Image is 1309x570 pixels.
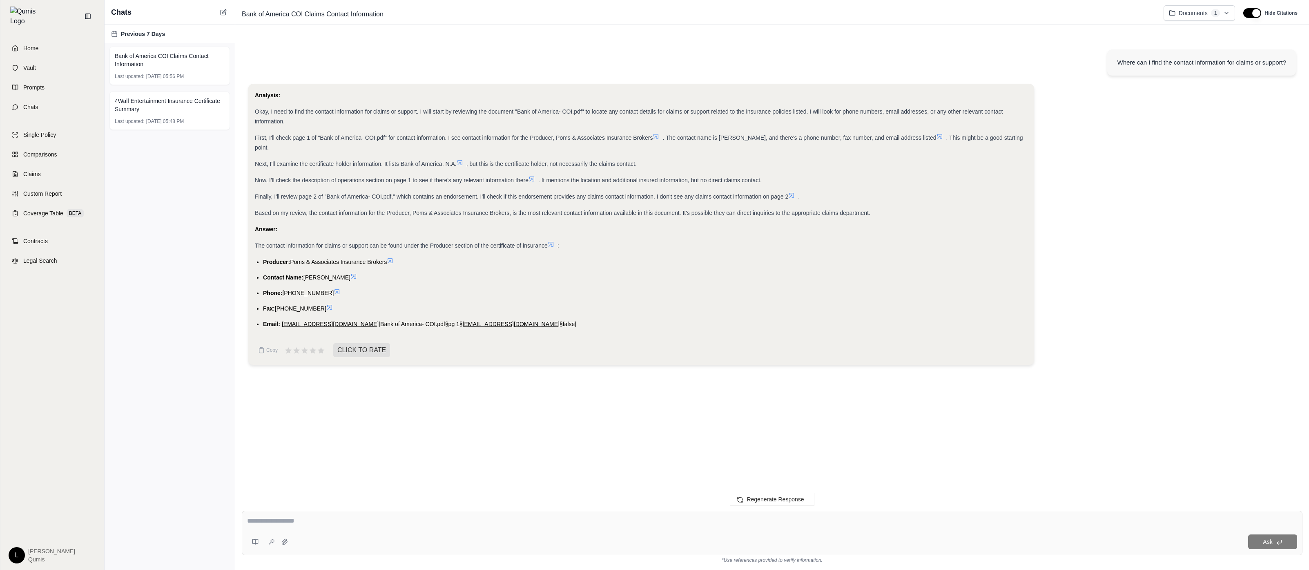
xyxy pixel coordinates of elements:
[23,64,36,72] span: Vault
[466,161,637,167] span: , but this is the certificate holder, not necessarily the claims contact.
[255,226,277,232] strong: Answer:
[266,347,278,353] span: Copy
[1211,9,1220,17] span: 1
[121,30,165,38] span: Previous 7 Days
[23,83,45,92] span: Prompts
[730,493,814,506] button: Regenerate Response
[239,8,1157,21] div: Edit Title
[219,7,228,17] button: New Chat
[5,98,99,116] a: Chats
[67,209,84,217] span: BETA
[23,190,62,198] span: Custom Report
[23,44,38,52] span: Home
[263,290,282,296] span: Phone:
[747,496,804,503] span: Regenerate Response
[255,242,548,249] span: The contact information for claims or support can be found under the Producer section of the cert...
[146,118,184,125] span: [DATE] 05:48 PM
[662,134,936,141] span: . The contact name is [PERSON_NAME], and there's a phone number, fax number, and email address li...
[290,259,387,265] span: Poms & Associates Insurance Brokers
[5,232,99,250] a: Contracts
[255,193,788,200] span: Finally, I'll review page 2 of "Bank of America- COI.pdf," which contains an endorsement. I'll ch...
[23,257,57,265] span: Legal Search
[5,145,99,163] a: Comparisons
[23,131,56,139] span: Single Policy
[111,7,132,18] span: Chats
[263,274,303,281] span: Contact Name:
[1164,5,1235,21] button: Documents1
[242,555,1302,563] div: *Use references provided to verify information.
[23,209,63,217] span: Coverage Table
[146,73,184,80] span: [DATE] 05:56 PM
[263,321,280,327] span: Email:
[23,103,38,111] span: Chats
[1117,58,1286,67] div: Where can I find the contact information for claims or support?
[1263,539,1272,545] span: Ask
[798,193,800,200] span: .
[5,126,99,144] a: Single Policy
[23,237,48,245] span: Contracts
[115,73,145,80] span: Last updated:
[115,118,145,125] span: Last updated:
[9,547,25,563] div: L
[28,547,75,555] span: [PERSON_NAME]
[538,177,762,183] span: . It mentions the location and additional insured information, but no direct claims contact.
[303,274,350,281] span: [PERSON_NAME]
[275,305,326,312] span: [PHONE_NUMBER]
[115,52,225,68] span: Bank of America COI Claims Contact Information
[333,343,390,357] span: CLICK TO RATE
[255,161,457,167] span: Next, I'll examine the certificate holder information. It lists Bank of America, N.A.
[1264,10,1298,16] span: Hide Citations
[5,185,99,203] a: Custom Report
[5,252,99,270] a: Legal Search
[263,259,290,265] span: Producer:
[1179,9,1208,17] span: Documents
[282,290,334,296] span: [PHONE_NUMBER]
[81,10,94,23] button: Collapse sidebar
[5,39,99,57] a: Home
[255,108,1003,125] span: Okay, I need to find the contact information for claims or support. I will start by reviewing the...
[263,305,275,312] span: Fax:
[28,555,75,563] span: Qumis
[239,8,387,21] span: Bank of America COI Claims Contact Information
[5,59,99,77] a: Vault
[23,170,41,178] span: Claims
[463,321,560,327] a: [EMAIL_ADDRESS][DOMAIN_NAME]
[282,321,379,327] a: [EMAIL_ADDRESS][DOMAIN_NAME]
[255,92,280,98] strong: Analysis:
[557,242,559,249] span: :
[5,165,99,183] a: Claims
[5,78,99,96] a: Prompts
[379,321,462,327] span: [Bank of America- COI.pdf§pg 1§
[255,134,653,141] span: First, I'll check page 1 of "Bank of America- COI.pdf" for contact information. I see contact inf...
[1248,534,1297,549] button: Ask
[23,150,57,159] span: Comparisons
[255,177,529,183] span: Now, I'll check the description of operations section on page 1 to see if there's any relevant in...
[10,7,41,26] img: Qumis Logo
[5,204,99,222] a: Coverage TableBETA
[255,210,870,216] span: Based on my review, the contact information for the Producer, Poms & Associates Insurance Brokers...
[255,342,281,358] button: Copy
[560,321,576,327] span: §false]
[115,97,225,113] span: 4Wall Entertainment Insurance Certificate Summary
